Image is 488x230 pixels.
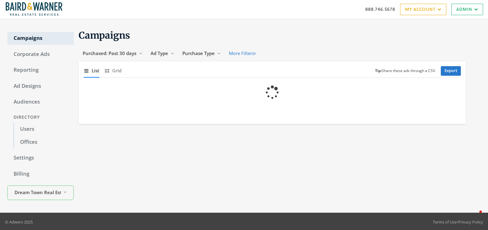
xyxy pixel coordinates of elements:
iframe: Intercom live chat [467,209,482,224]
span: List [92,67,99,74]
a: Terms of Use [433,219,457,225]
div: Directory [7,112,74,123]
a: Audiences [7,96,74,109]
button: List [84,64,99,77]
button: Purchase Type [178,48,225,59]
img: Adwerx [5,2,63,17]
button: Dream Town Real Estate [7,185,74,200]
a: Export [441,66,461,76]
a: My Account [400,4,446,15]
button: More Filters [225,48,260,59]
a: Reporting [7,64,74,77]
span: Ad Type [151,50,168,56]
button: Grid [104,64,122,77]
a: Billing [7,168,74,181]
div: • [433,219,483,225]
span: Purchased: Past 30 days [83,50,136,56]
a: Campaigns [7,32,74,45]
a: 888.746.5678 [365,6,395,12]
small: Share these ads through a CSV. [375,68,436,74]
a: Privacy Policy [458,219,483,225]
a: Settings [7,151,74,164]
span: Campaigns [79,29,130,41]
span: Purchase Type [182,50,215,56]
a: Corporate Ads [7,48,74,61]
b: Tip: [375,68,382,73]
span: Dream Town Real Estate [14,189,61,196]
span: Grid [112,67,122,74]
a: Ad Designs [7,80,74,93]
a: Admin [451,4,483,15]
p: © Adwerx 2025 [5,219,33,225]
a: Users [14,123,74,136]
button: Purchased: Past 30 days [79,48,147,59]
button: Ad Type [147,48,178,59]
a: Offices [14,136,74,149]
